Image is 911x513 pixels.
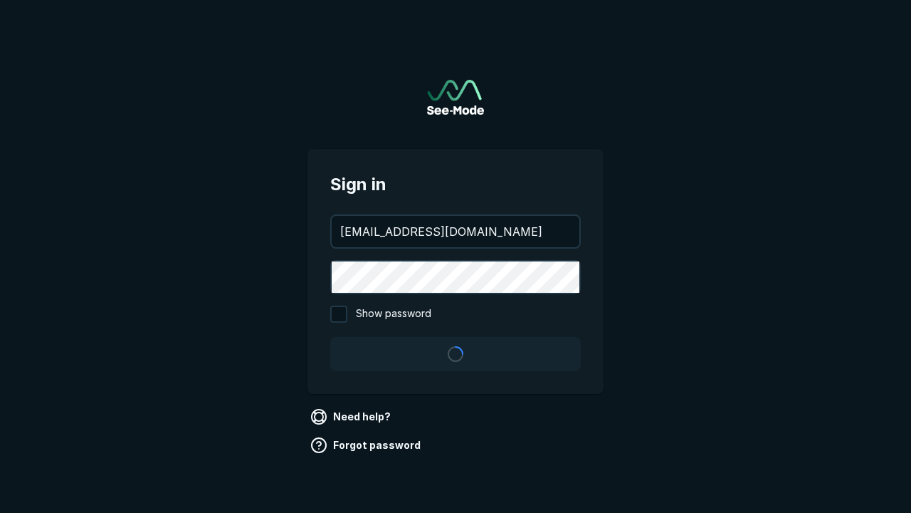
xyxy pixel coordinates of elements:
a: Need help? [307,405,396,428]
a: Forgot password [307,434,426,457]
img: See-Mode Logo [427,80,484,115]
span: Show password [356,306,431,323]
a: Go to sign in [427,80,484,115]
input: your@email.com [332,216,579,247]
span: Sign in [330,172,581,197]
